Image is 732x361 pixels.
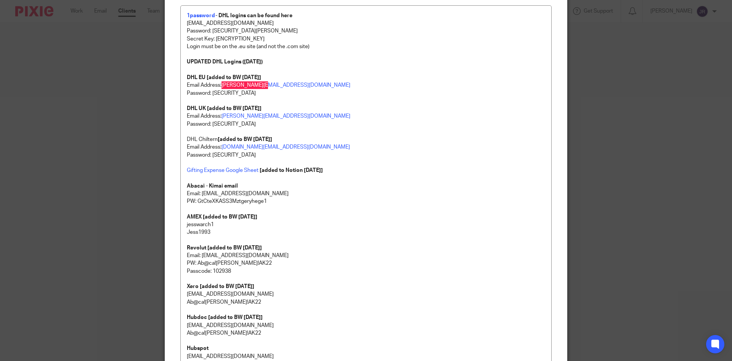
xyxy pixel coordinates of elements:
[200,284,254,289] strong: [added to BW [DATE]]
[187,259,545,267] p: PW: Ab@ca![PERSON_NAME]!AK22
[218,137,272,142] strong: [added to BW [DATE]]
[187,244,545,260] p: Email: [EMAIL_ADDRESS][DOMAIN_NAME]
[187,168,258,173] a: Gifting Expense Google Sheet
[187,112,545,151] p: Email Address: Password: [SECURITY_DATA] DHL Chiltern Email Address:
[187,353,545,360] p: [EMAIL_ADDRESS][DOMAIN_NAME]
[222,113,350,119] a: [PERSON_NAME][EMAIL_ADDRESS][DOMAIN_NAME]
[215,13,292,18] strong: - DHL logins can be found here
[207,106,262,111] strong: [added to BW [DATE]]
[187,221,545,228] p: jesswarch1
[187,290,545,298] p: [EMAIL_ADDRESS][DOMAIN_NAME]
[187,75,261,80] strong: DHL EU [added to BW [DATE]]
[187,228,545,236] p: Jess1993
[187,151,545,159] p: Password: [SECURITY_DATA]
[187,13,215,18] a: 1password
[222,83,350,88] a: [PERSON_NAME][EMAIL_ADDRESS][DOMAIN_NAME]
[187,329,545,337] p: Ab@ca![PERSON_NAME]!AK22
[187,346,209,351] strong: Hubspot
[187,315,207,320] strong: Hubdoc
[187,43,545,50] p: Login must be on the .eu site (and not the .com site)
[187,322,545,329] p: [EMAIL_ADDRESS][DOMAIN_NAME]
[187,19,545,27] p: [EMAIL_ADDRESS][DOMAIN_NAME]
[187,183,238,189] strong: Abacai - Kimai email
[187,59,263,65] strong: UPDATED DHL Logins ([DATE])
[187,284,199,289] strong: Xero
[187,89,545,97] p: Password: [SECURITY_DATA]
[187,245,262,251] strong: Revolut [added to BW [DATE]]
[187,298,545,306] p: Ab@ca![PERSON_NAME]!AK22
[187,106,206,111] strong: DHL UK
[260,168,323,173] strong: [added to Notion [DATE]]
[187,35,545,43] p: Secret Key: [ENCRYPTION_KEY]
[187,81,545,89] p: Email Address:
[222,144,350,150] a: [DOMAIN_NAME][EMAIL_ADDRESS][DOMAIN_NAME]
[208,315,263,320] strong: [added to BW [DATE]]
[187,267,545,275] p: Passcode: 102938
[187,190,545,197] p: Email: [EMAIL_ADDRESS][DOMAIN_NAME]
[187,197,545,205] p: PW: GtCteXKASS3Mztgeryhege1
[187,214,257,220] strong: AMEX [added to BW [DATE]]
[187,27,545,35] p: Password: [SECURITY_DATA][PERSON_NAME]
